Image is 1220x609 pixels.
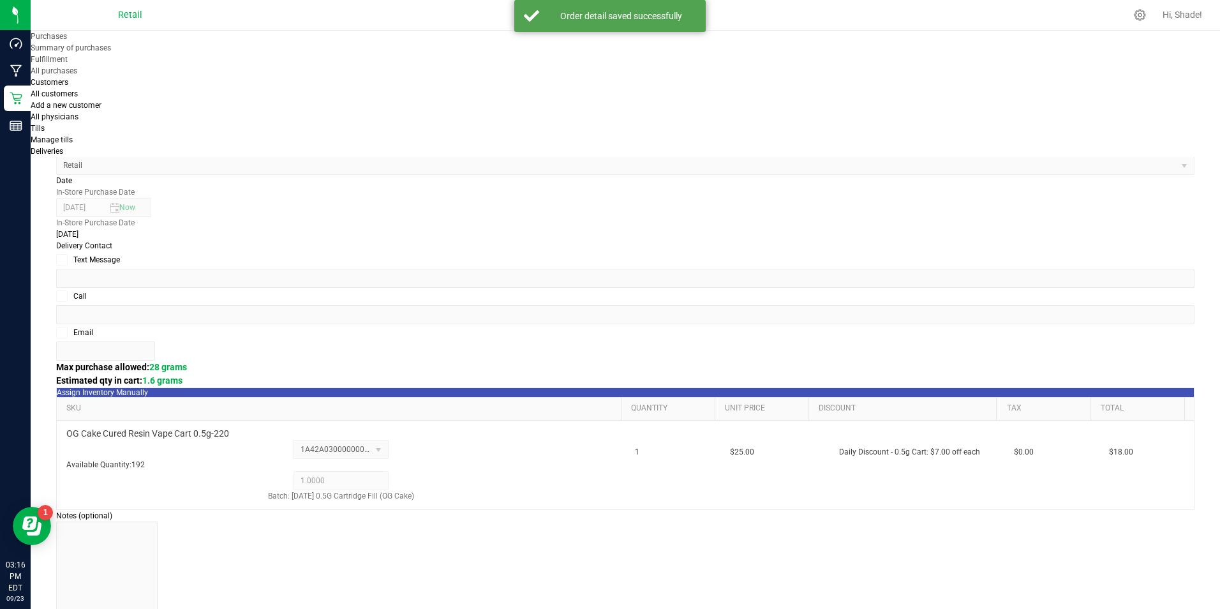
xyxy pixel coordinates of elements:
inline-svg: Retail [10,92,22,105]
span: $0.00 [1014,446,1034,458]
span: Estimated qty in cart: [56,375,182,386]
span: select [369,440,388,458]
a: Discount [819,403,992,414]
p: 03:16 PM EDT [6,559,25,594]
span: 28 grams [149,362,187,372]
span: Fulfillment [31,55,68,64]
iframe: Resource center [13,507,51,545]
span: Hi, Shade! [1163,10,1202,20]
label: Email [56,327,1194,338]
span: [DATE] 0.5G Cartridge Fill (OG Cake) [292,492,414,500]
span: All purchases [31,66,77,75]
span: 1A42A0300000002000033064 [301,445,409,454]
label: In-Store Purchase Date [56,188,135,197]
label: In-Store Purchase Date [56,218,135,227]
label: Call [56,290,1194,302]
input: Format: (999) 999-9999 [56,305,1194,324]
div: [DATE] [56,229,1194,240]
span: Retail [118,10,142,20]
span: 1.6 grams [142,375,182,386]
span: Daily Discount - 0.5g Cart: $7.00 off each [839,447,980,456]
div: Available Quantity: [66,459,615,471]
a: SKU [66,403,616,414]
span: Tills [31,124,45,133]
div: Order detail saved successfully [546,10,696,22]
a: Unit Price [725,403,804,414]
a: Total [1101,403,1180,414]
a: Quantity [631,403,710,414]
span: Purchases [31,32,67,41]
a: Tax [1007,403,1086,414]
span: $18.00 [1109,446,1133,458]
a: Assign Inventory Manually [57,388,148,397]
span: Customers [31,78,68,87]
span: Retail [57,156,1178,174]
span: select [1175,156,1194,174]
span: $25.00 [730,446,754,458]
span: Manage tills [31,135,73,144]
inline-svg: Dashboard [10,37,22,50]
span: select [108,199,122,216]
a: Purchases Summary of purchases Fulfillment All purchases [31,32,298,77]
span: Notes (optional) [56,511,112,520]
div: Date [56,175,1194,186]
span: Set Current date [119,203,135,212]
label: Text Message [56,254,1194,266]
span: 192 [131,460,145,469]
p: 09/23 [6,594,25,603]
iframe: Resource center unread badge [38,505,53,520]
span: All physicians [31,112,78,121]
a: Deliveries [31,147,63,156]
div: Manage settings [1132,9,1148,21]
span: 1 [635,446,639,458]
span: All customers [31,89,78,98]
span: Summary of purchases [31,43,111,52]
span: Add a new customer [31,101,101,110]
inline-svg: Manufacturing [10,64,22,77]
div: Delivery Contact [56,240,1194,252]
input: Format: (999) 999-9999 [56,269,1194,288]
a: Tills Manage tills [31,124,298,146]
inline-svg: Reports [10,119,22,132]
span: select [122,199,132,216]
span: Batch: [268,492,290,500]
a: Customers All customers Add a new customer All physicians [31,78,298,123]
span: Max purchase allowed: [56,362,187,372]
span: OG Cake Cured Resin Vape Cart 0.5g-220 [66,428,229,440]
